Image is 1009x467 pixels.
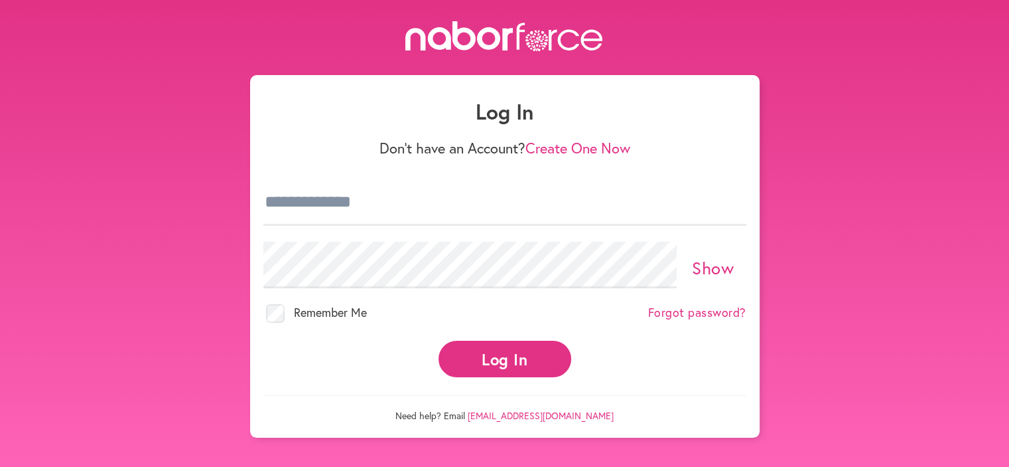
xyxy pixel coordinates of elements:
[468,409,614,422] a: [EMAIL_ADDRESS][DOMAIN_NAME]
[263,395,746,422] p: Need help? Email
[263,99,746,124] h1: Log In
[438,341,571,377] button: Log In
[692,256,734,279] a: Show
[525,138,630,157] a: Create One Now
[648,306,746,320] a: Forgot password?
[294,304,367,320] span: Remember Me
[263,140,746,157] p: Don't have an Account?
